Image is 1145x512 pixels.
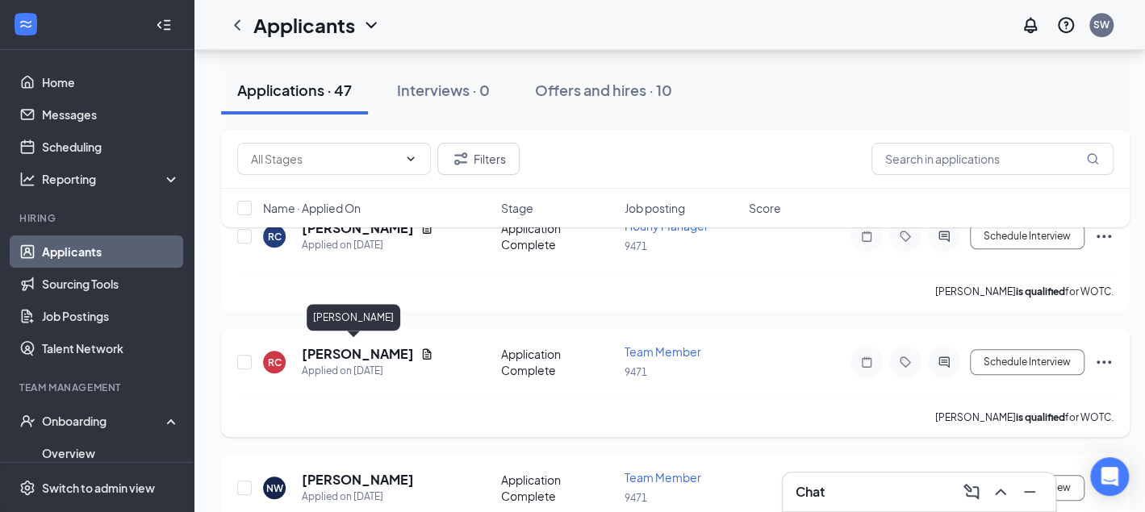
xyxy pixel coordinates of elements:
button: ChevronUp [988,479,1013,505]
svg: ChevronDown [404,152,417,165]
span: Team Member [625,470,701,485]
a: Overview [42,437,180,469]
h5: [PERSON_NAME] [302,345,414,363]
svg: WorkstreamLogo [18,16,34,32]
svg: Filter [451,149,470,169]
div: Offers and hires · 10 [535,80,672,100]
div: NW [266,481,283,495]
button: Filter Filters [437,143,520,175]
button: Minimize [1017,479,1043,505]
span: Score [749,200,781,216]
svg: Analysis [19,171,36,187]
div: Application Complete [501,346,615,378]
svg: Settings [19,480,36,496]
button: ComposeMessage [959,479,984,505]
svg: Collapse [156,17,172,33]
div: Applied on [DATE] [302,363,433,379]
svg: Minimize [1020,482,1039,502]
div: Open Intercom Messenger [1090,457,1129,496]
a: Talent Network [42,332,180,364]
svg: ComposeMessage [962,482,981,502]
h5: [PERSON_NAME] [302,471,414,489]
svg: ActiveChat [934,356,954,368]
div: Team Management [19,381,177,394]
div: Onboarding [42,413,166,429]
svg: QuestionInfo [1056,15,1076,35]
a: Applicants [42,235,180,268]
div: SW [1093,18,1109,31]
div: RC [268,356,282,369]
div: Applied on [DATE] [302,489,414,505]
span: Stage [501,200,533,216]
div: Reporting [42,171,181,187]
svg: MagnifyingGlass [1086,152,1099,165]
span: Job posting [625,200,685,216]
p: [PERSON_NAME] for WOTC. [935,410,1114,424]
svg: ChevronUp [991,482,1010,502]
div: Applied on [DATE] [302,237,433,253]
div: Application Complete [501,472,615,504]
h3: Chat [796,483,825,501]
input: All Stages [251,150,398,168]
svg: Notifications [1021,15,1040,35]
b: is qualified [1016,411,1065,423]
p: [PERSON_NAME] for WOTC. [935,285,1114,298]
svg: ChevronDown [361,15,381,35]
a: Sourcing Tools [42,268,180,300]
a: Messages [42,98,180,131]
svg: Note [857,356,876,368]
b: is qualified [1016,285,1065,298]
a: Scheduling [42,131,180,163]
div: Applications · 47 [237,80,352,100]
a: Job Postings [42,300,180,332]
span: 9471 [625,240,647,252]
span: Team Member [625,344,701,359]
span: 9471 [625,366,647,378]
a: Home [42,66,180,98]
span: 9471 [625,492,647,504]
div: Switch to admin view [42,480,155,496]
div: Interviews · 0 [397,80,490,100]
svg: ChevronLeft [228,15,247,35]
span: Name · Applied On [263,200,361,216]
div: Hiring [19,211,177,225]
div: [PERSON_NAME] [307,304,400,331]
svg: Document [420,348,433,360]
h1: Applicants [253,11,355,39]
input: Search in applications [871,143,1114,175]
button: Schedule Interview [970,349,1084,375]
svg: UserCheck [19,413,36,429]
svg: Tag [896,356,915,368]
svg: Ellipses [1094,352,1114,372]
